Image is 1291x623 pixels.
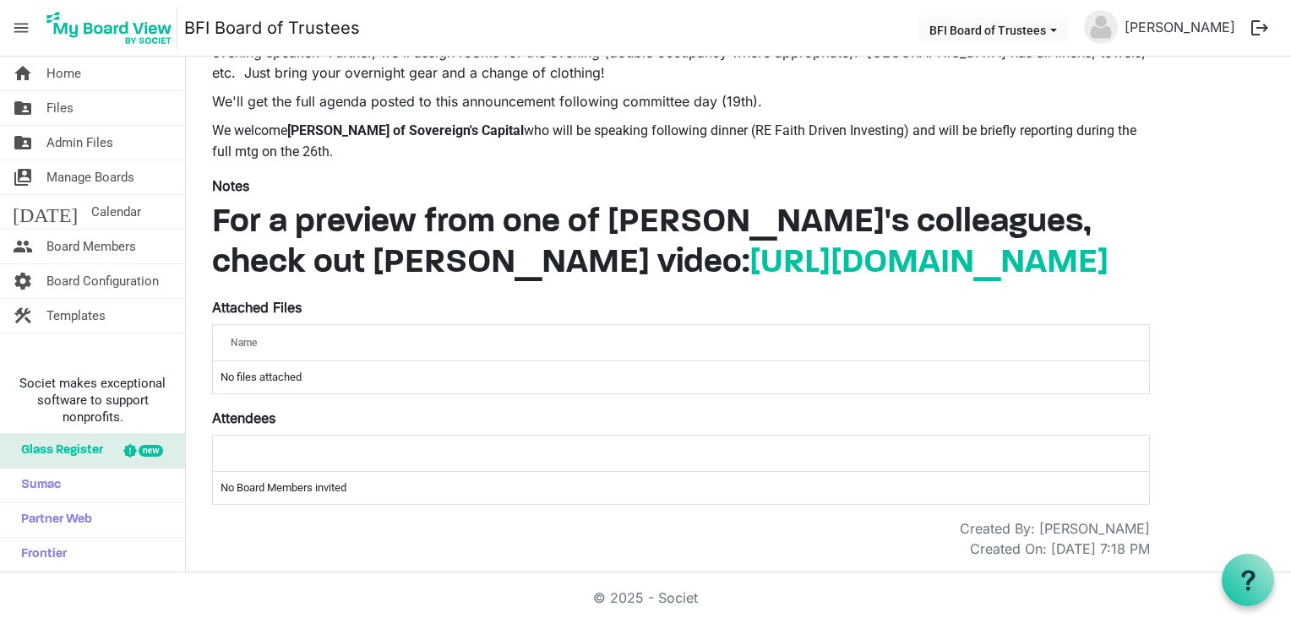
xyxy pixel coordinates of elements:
[918,18,1068,41] button: BFI Board of Trustees dropdownbutton
[13,230,33,263] span: people
[46,264,159,298] span: Board Configuration
[8,375,177,425] span: Societ makes exceptional software to support nonprofits.
[13,57,33,90] span: home
[231,337,257,349] span: Name
[13,503,92,537] span: Partner Web
[213,361,1149,393] td: No files attached
[46,230,136,263] span: Board Members
[287,122,524,138] strong: [PERSON_NAME] of Sovereign's Capital
[13,434,103,468] span: Glass Register
[212,122,1136,160] span: We welcome who will be speaking following dinner (RE Faith Driven Investing) and will be briefly ...
[13,264,33,298] span: settings
[212,203,1150,284] h1: For a preview from one of [PERSON_NAME]'s colleagues, check out [PERSON_NAME] video:
[13,160,33,194] span: switch_account
[184,11,360,45] a: BFI Board of Trustees
[91,195,141,229] span: Calendar
[13,538,67,572] span: Frontier
[749,246,1109,280] a: [URL][DOMAIN_NAME]
[212,297,302,317] label: Attached Files
[41,7,184,49] a: My Board View Logo
[13,126,33,160] span: folder_shared
[212,91,1150,111] p: We'll get the full agenda posted to this announcement following committee day (19th).
[41,7,177,49] img: My Board View Logo
[46,160,134,194] span: Manage Boards
[13,299,33,333] span: construction
[1242,10,1277,46] button: logout
[960,518,1150,539] div: Created By: [PERSON_NAME]
[5,12,37,44] span: menu
[46,126,113,160] span: Admin Files
[46,91,74,125] span: Files
[212,408,275,428] label: Attendees
[13,195,78,229] span: [DATE]
[46,57,81,90] span: Home
[13,469,61,502] span: Sumac
[212,176,249,196] label: Notes
[213,472,1149,504] td: No Board Members invited
[1118,10,1242,44] a: [PERSON_NAME]
[593,589,698,606] a: © 2025 - Societ
[46,299,106,333] span: Templates
[970,539,1150,559] div: Created On: [DATE] 7:18 PM
[139,445,163,457] div: new
[13,91,33,125] span: folder_shared
[1084,10,1118,44] img: no-profile-picture.svg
